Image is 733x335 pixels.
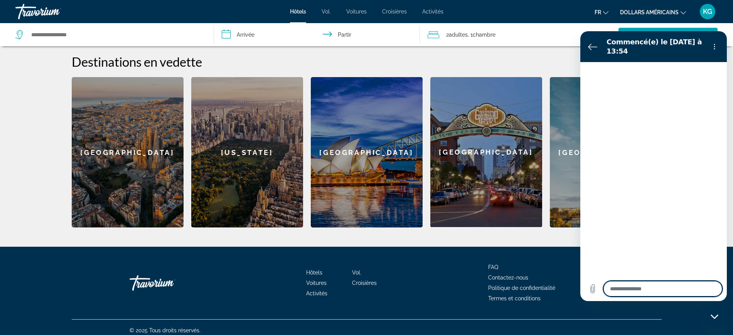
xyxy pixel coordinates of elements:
font: © 2025 Tous droits réservés. [130,327,201,333]
font: 2 [446,32,449,38]
a: Contactez-nous [488,274,528,281]
font: adultes [449,32,468,38]
a: [GEOGRAPHIC_DATA] [430,77,542,227]
div: [GEOGRAPHIC_DATA] [430,77,542,227]
a: [GEOGRAPHIC_DATA] [550,77,662,227]
font: fr [595,9,601,15]
font: KG [703,7,712,15]
a: Termes et conditions [488,295,541,301]
a: Activités [306,290,327,296]
a: Croisières [352,280,377,286]
button: Menu utilisateur [698,3,718,20]
a: Hôtels [290,8,306,15]
iframe: Fenêtre de messagerie [580,31,727,301]
button: Changer de devise [620,7,686,18]
a: FAQ [488,264,498,270]
a: Activités [422,8,443,15]
button: Chercher [618,28,718,42]
a: Vol. [322,8,331,15]
a: Travorium [130,271,207,295]
a: Politique de confidentialité [488,285,555,291]
button: Dates d'arrivée et de départ [214,23,420,46]
font: , 1 [468,32,473,38]
button: Voyageurs : 2 adultes, 0 enfants [420,23,618,46]
a: [GEOGRAPHIC_DATA] [311,77,423,227]
button: Changer de langue [595,7,608,18]
font: dollars américains [620,9,679,15]
a: [US_STATE] [191,77,303,227]
h2: Destinations en vedette [72,54,662,69]
a: Travorium [15,2,93,22]
a: Voitures [306,280,327,286]
a: Hôtels [306,269,322,276]
a: Vol. [352,269,361,276]
iframe: Bouton de lancement de la fenêtre de messagerie [702,304,727,329]
a: [GEOGRAPHIC_DATA] [72,77,184,227]
a: Voitures [346,8,367,15]
font: Chambre [473,32,495,38]
a: Croisières [382,8,407,15]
